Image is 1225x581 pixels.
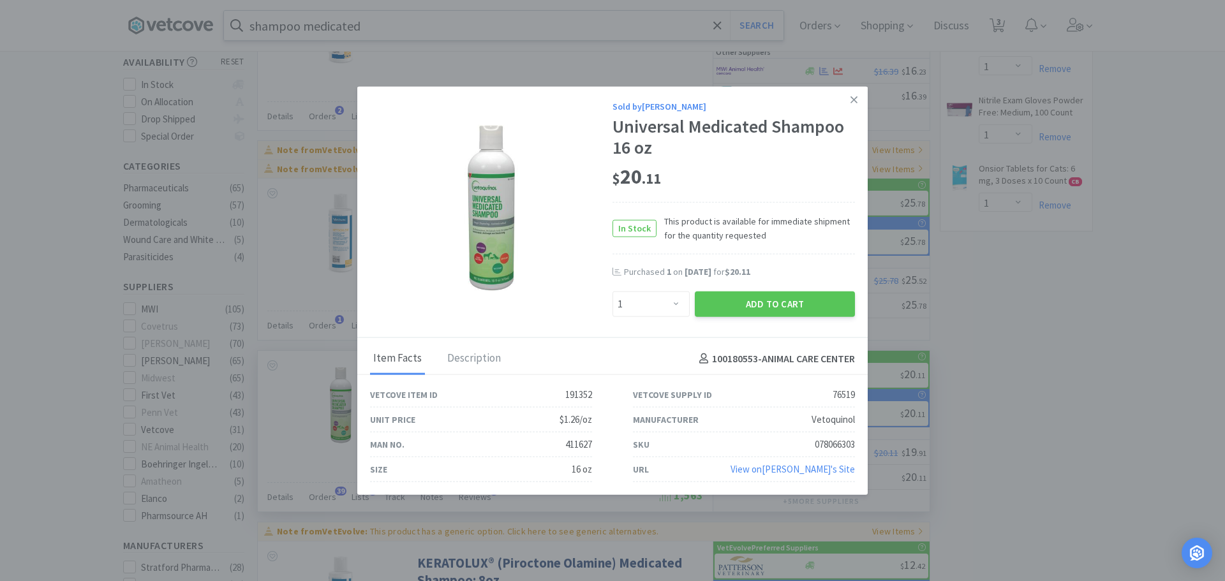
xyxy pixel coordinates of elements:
img: b27b511ed3f14f48a7625ffd0fe7a65c_76519.jpeg [408,125,574,291]
span: [DATE] [685,266,711,277]
div: Man No. [370,438,405,452]
div: Vetoquinol [812,412,855,427]
span: This product is available for immediate shipment for the quantity requested [657,214,855,242]
div: Open Intercom Messenger [1182,538,1212,568]
div: 76519 [833,387,855,402]
div: Universal Medicated Shampoo 16 oz [612,116,855,159]
div: 16 oz [572,462,592,477]
div: Unit Price [370,413,415,427]
div: SKU [633,438,650,452]
div: Sold by [PERSON_NAME] [612,99,855,113]
div: $1.26/oz [560,412,592,427]
span: $ [612,170,620,188]
button: Add to Cart [695,291,855,317]
span: $20.11 [725,266,750,277]
div: Vetcove Item ID [370,388,438,402]
h4: 100180553 - ANIMAL CARE CENTER [694,350,855,367]
span: 20 [612,164,661,189]
div: 191352 [565,387,592,402]
div: Vetcove Supply ID [633,388,712,402]
div: 411627 [565,437,592,452]
div: Manufacturer [633,413,699,427]
div: 078066303 [815,437,855,452]
a: View on[PERSON_NAME]'s Site [731,463,855,475]
div: Size [370,462,387,476]
div: Item Facts [370,343,425,375]
div: Description [444,343,504,375]
span: In Stock [613,220,656,236]
div: Purchased on for [624,266,855,279]
span: 1 [667,266,671,277]
div: URL [633,462,649,476]
span: . 11 [642,170,661,188]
